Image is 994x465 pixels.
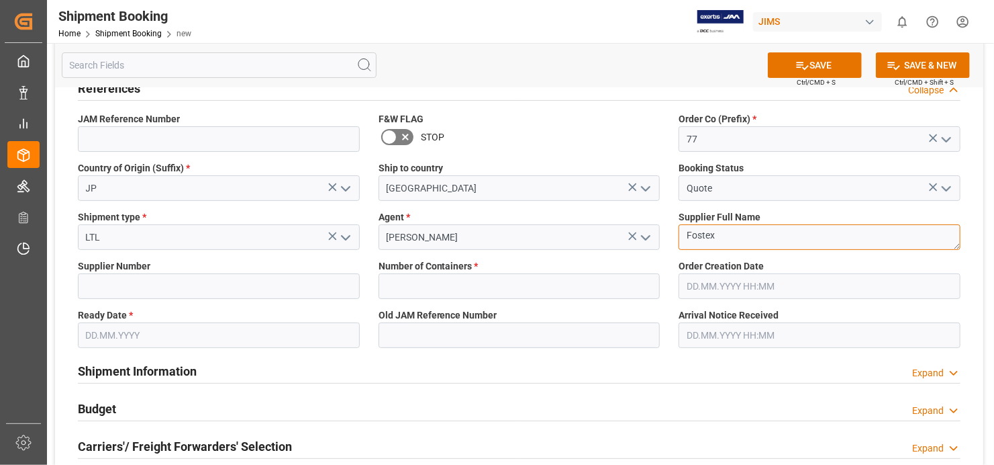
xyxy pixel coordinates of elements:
input: DD.MM.YYYY HH:MM [679,273,960,299]
span: Ship to country [379,161,443,175]
button: SAVE & NEW [876,52,970,78]
span: Booking Status [679,161,744,175]
span: Old JAM Reference Number [379,308,497,323]
input: DD.MM.YYYY HH:MM [679,323,960,348]
span: STOP [421,130,444,144]
div: Expand [912,441,944,456]
button: Help Center [917,7,948,37]
div: JIMS [753,12,882,32]
a: Home [58,29,81,38]
span: Order Creation Date [679,259,764,273]
input: Search Fields [62,52,377,78]
span: Number of Containers [379,259,479,273]
button: SAVE [768,52,862,78]
button: open menu [935,178,955,199]
span: Agent [379,210,410,224]
button: open menu [334,178,354,199]
input: DD.MM.YYYY [78,323,360,348]
h2: Shipment Information [78,362,197,380]
h2: Budget [78,400,116,418]
span: Supplier Full Name [679,210,760,224]
span: Ctrl/CMD + Shift + S [895,77,954,87]
button: open menu [635,227,655,248]
textarea: Fostex [679,224,960,250]
span: Ready Date [78,308,133,323]
div: Shipment Booking [58,6,191,26]
span: Order Co (Prefix) [679,112,756,126]
h2: References [78,79,140,97]
span: Supplier Number [78,259,150,273]
div: Collapse [908,83,944,97]
span: JAM Reference Number [78,112,180,126]
span: Arrival Notice Received [679,308,779,323]
div: Expand [912,404,944,418]
button: open menu [334,227,354,248]
button: show 0 new notifications [887,7,917,37]
span: F&W FLAG [379,112,424,126]
button: open menu [635,178,655,199]
button: open menu [935,129,955,150]
a: Shipment Booking [95,29,162,38]
button: JIMS [753,9,887,34]
input: Type to search/select [78,175,360,201]
div: Expand [912,366,944,380]
span: Shipment type [78,210,146,224]
img: Exertis%20JAM%20-%20Email%20Logo.jpg_1722504956.jpg [697,10,744,34]
span: Ctrl/CMD + S [797,77,836,87]
h2: Carriers'/ Freight Forwarders' Selection [78,437,292,456]
span: Country of Origin (Suffix) [78,161,190,175]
